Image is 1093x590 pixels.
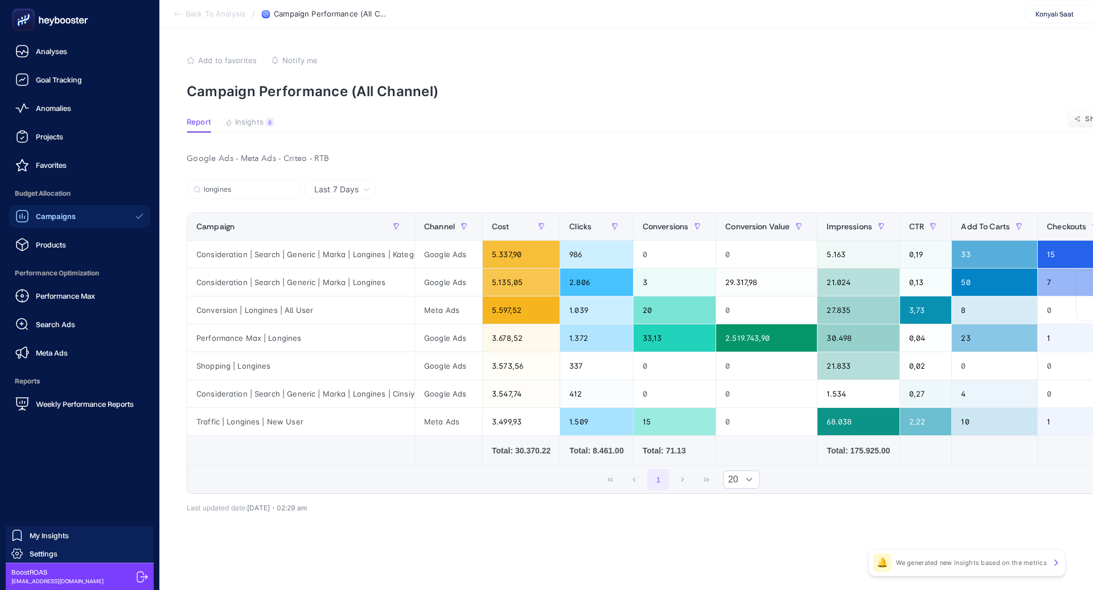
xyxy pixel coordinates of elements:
[483,241,560,268] div: 5.337,90
[560,408,632,435] div: 1.509
[492,222,509,231] span: Cost
[9,205,150,228] a: Campaigns
[725,222,790,231] span: Conversion Value
[9,341,150,364] a: Meta Ads
[187,380,414,407] div: Consideration | Search | Generic | Marka | Longines | Cinsiyet
[634,408,716,435] div: 15
[634,380,716,407] div: 0
[560,241,632,268] div: 986
[415,408,482,435] div: Meta Ads
[961,222,1010,231] span: Add To Carts
[492,445,550,456] div: Total: 30.370.22
[896,558,1047,567] p: We generated new insights based on the metrics
[716,352,817,379] div: 0
[196,222,235,231] span: Campaign
[9,393,150,415] a: Weekly Performance Reports
[415,380,482,407] div: Google Ads
[9,182,150,205] span: Budget Allocation
[198,56,257,65] span: Add to favorites
[9,233,150,256] a: Products
[36,240,66,249] span: Products
[634,241,716,268] div: 0
[900,352,951,379] div: 0,02
[483,380,560,407] div: 3.547,74
[36,132,63,141] span: Projects
[415,324,482,352] div: Google Ads
[560,269,632,296] div: 2.806
[483,324,560,352] div: 3.678,52
[187,269,414,296] div: Consideration | Search | Generic | Marka | Longines
[204,185,294,194] input: Search
[952,380,1037,407] div: 4
[271,56,318,65] button: Notify me
[634,324,716,352] div: 33,13
[827,222,872,231] span: Impressions
[952,241,1037,268] div: 33
[9,284,150,307] a: Performance Max
[30,549,57,558] span: Settings
[282,56,318,65] span: Notify me
[415,269,482,296] div: Google Ads
[187,118,211,127] span: Report
[643,222,689,231] span: Conversions
[952,408,1037,435] div: 10
[900,324,951,352] div: 0,04
[36,212,76,221] span: Campaigns
[11,577,104,585] span: [EMAIL_ADDRESS][DOMAIN_NAME]
[952,296,1037,324] div: 8
[817,380,899,407] div: 1.534
[187,56,257,65] button: Add to favorites
[30,531,69,540] span: My Insights
[647,469,669,490] button: 1
[900,241,951,268] div: 0,19
[952,324,1037,352] div: 23
[9,68,150,91] a: Goal Tracking
[634,352,716,379] div: 0
[9,370,150,393] span: Reports
[900,408,951,435] div: 2,22
[817,324,899,352] div: 30.498
[817,296,899,324] div: 27.835
[483,352,560,379] div: 3.573,56
[9,313,150,336] a: Search Ads
[266,118,274,127] div: 8
[9,40,150,63] a: Analyses
[415,352,482,379] div: Google Ads
[817,408,899,435] div: 68.038
[187,352,414,379] div: Shopping | Longines
[952,352,1037,379] div: 0
[36,291,95,300] span: Performance Max
[873,554,891,572] div: 🔔
[424,222,455,231] span: Channel
[560,380,632,407] div: 412
[187,296,414,324] div: Conversion | Longines | All User
[415,296,482,324] div: Meta Ads
[900,269,951,296] div: 0,13
[716,380,817,407] div: 0
[187,241,414,268] div: Consideration | Search | Generic | Marka | Longines | Kategori
[415,241,482,268] div: Google Ads
[314,184,359,195] span: Last 7 Days
[36,75,82,84] span: Goal Tracking
[186,10,245,19] span: Back To Analysis
[909,222,924,231] span: CTR
[9,97,150,119] a: Anomalies
[560,324,632,352] div: 1.372
[716,241,817,268] div: 0
[569,222,591,231] span: Clicks
[6,544,154,563] a: Settings
[36,320,75,329] span: Search Ads
[900,380,951,407] div: 0,27
[1047,222,1086,231] span: Checkouts
[36,160,67,170] span: Favorites
[900,296,951,324] div: 3,73
[634,269,716,296] div: 3
[716,269,817,296] div: 29.317,98
[6,526,154,544] a: My Insights
[817,269,899,296] div: 21.024
[560,296,632,324] div: 1.039
[817,241,899,268] div: 5.163
[483,408,560,435] div: 3.499,93
[716,408,817,435] div: 0
[724,471,738,488] span: Rows per page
